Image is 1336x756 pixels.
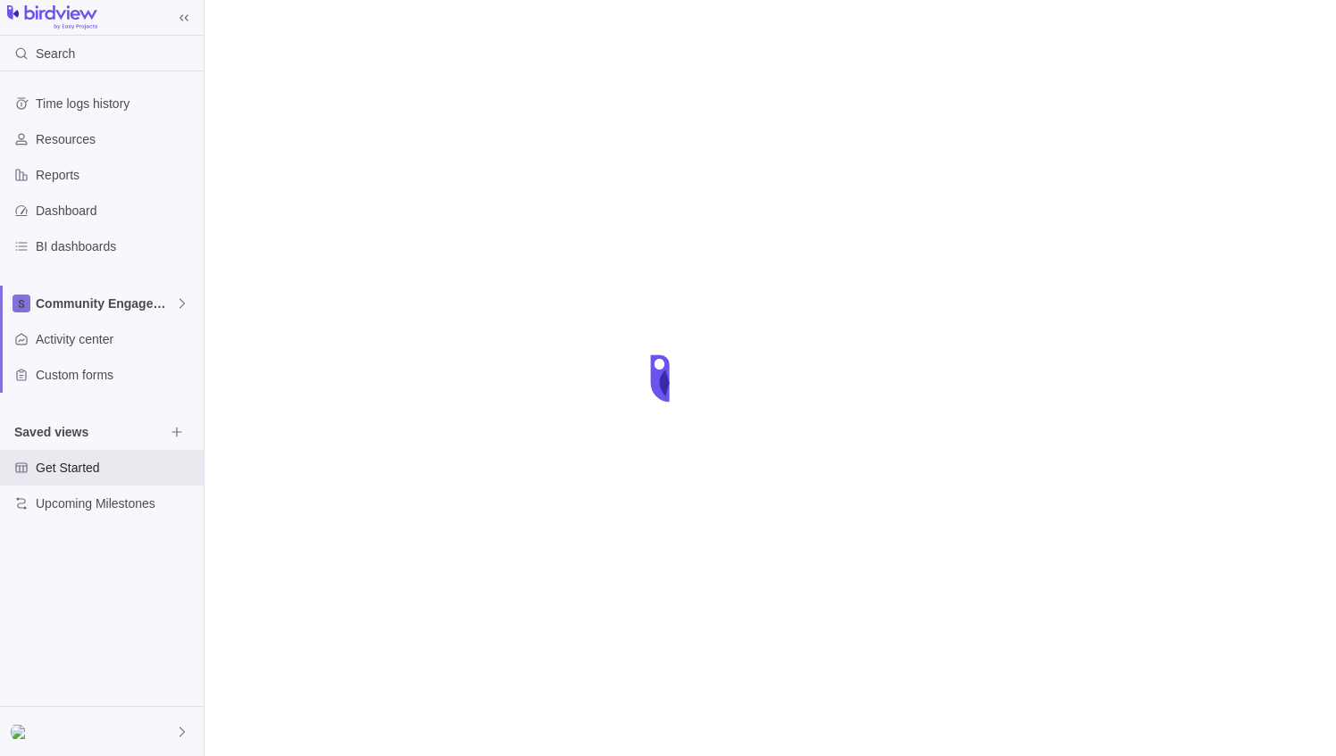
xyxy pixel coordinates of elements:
img: Show [11,725,32,739]
span: Upcoming Milestones [36,494,196,512]
div: Emerita D’Sylva [11,721,32,743]
span: Activity center [36,330,196,348]
span: Search [36,45,75,62]
span: Reports [36,166,196,184]
span: Resources [36,130,196,148]
div: loading [632,343,704,414]
span: Dashboard [36,202,196,220]
span: Saved views [14,423,164,441]
span: BI dashboards [36,237,196,255]
span: Get Started [36,459,196,477]
span: Custom forms [36,366,196,384]
span: Community Engagement [36,295,175,312]
span: Time logs history [36,95,196,112]
img: logo [7,5,97,30]
span: Browse views [164,420,189,444]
